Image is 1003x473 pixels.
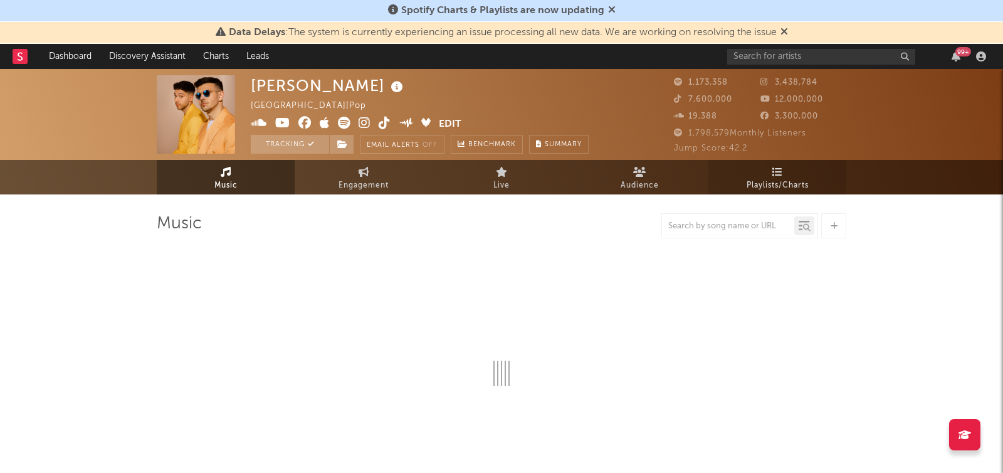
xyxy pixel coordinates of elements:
input: Search by song name or URL [662,221,794,231]
span: Dismiss [780,28,788,38]
a: Charts [194,44,238,69]
span: 12,000,000 [760,95,823,104]
a: Leads [238,44,278,69]
div: [PERSON_NAME] [251,75,406,96]
em: Off [423,142,438,149]
span: 3,438,784 [760,78,817,87]
span: 3,300,000 [760,112,818,120]
button: 99+ [952,51,960,61]
a: Playlists/Charts [708,160,846,194]
span: Music [214,178,238,193]
a: Discovery Assistant [100,44,194,69]
span: Live [493,178,510,193]
span: Jump Score: 42.2 [674,144,747,152]
span: Benchmark [468,137,516,152]
span: Engagement [339,178,389,193]
div: [GEOGRAPHIC_DATA] | Pop [251,98,381,114]
span: Audience [621,178,659,193]
button: Email AlertsOff [360,135,444,154]
span: : The system is currently experiencing an issue processing all new data. We are working on resolv... [229,28,777,38]
span: Summary [545,141,582,148]
a: Engagement [295,160,433,194]
span: 1,173,358 [674,78,728,87]
div: 99 + [955,47,971,56]
span: Playlists/Charts [747,178,809,193]
span: 1,798,579 Monthly Listeners [674,129,806,137]
button: Tracking [251,135,329,154]
button: Edit [439,117,461,132]
span: 7,600,000 [674,95,732,104]
span: Spotify Charts & Playlists are now updating [401,6,604,16]
a: Audience [570,160,708,194]
a: Benchmark [451,135,523,154]
a: Live [433,160,570,194]
span: 19,388 [674,112,717,120]
span: Dismiss [608,6,616,16]
a: Music [157,160,295,194]
span: Data Delays [229,28,285,38]
input: Search for artists [727,49,915,65]
button: Summary [529,135,589,154]
a: Dashboard [40,44,100,69]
